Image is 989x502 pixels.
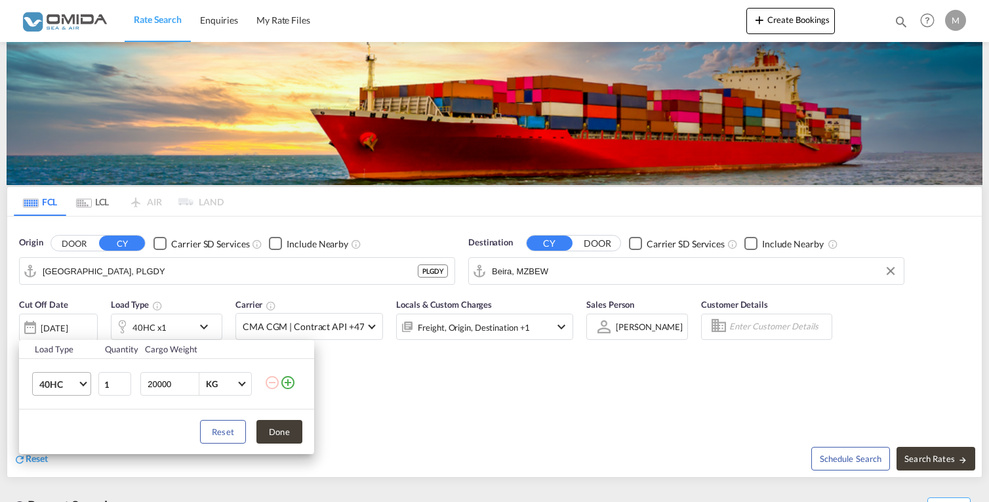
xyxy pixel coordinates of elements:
button: Reset [200,420,246,444]
input: Enter Weight [146,373,199,395]
md-icon: icon-plus-circle-outline [280,375,296,390]
md-icon: icon-minus-circle-outline [264,375,280,390]
div: KG [206,379,218,389]
th: Quantity [97,340,138,359]
md-select: Choose: 40HC [32,372,91,396]
div: Cargo Weight [145,343,256,355]
span: 40HC [39,378,77,391]
input: Qty [98,372,131,396]
th: Load Type [19,340,97,359]
button: Done [256,420,302,444]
